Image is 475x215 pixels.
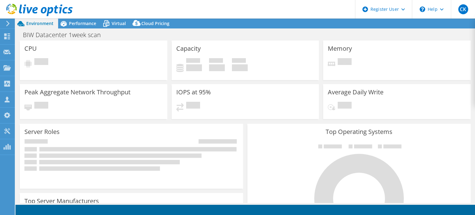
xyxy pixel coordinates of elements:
h4: 0 GiB [186,64,202,71]
span: Virtual [112,20,126,26]
h4: 0 GiB [209,64,225,71]
span: CK [458,4,468,14]
h3: Server Roles [24,128,60,135]
h3: Top Server Manufacturers [24,198,99,204]
span: Pending [34,58,48,67]
h3: Top Operating Systems [252,128,466,135]
svg: \n [420,6,425,12]
h3: Memory [328,45,352,52]
span: Total [232,58,246,64]
h4: 0 GiB [232,64,248,71]
span: Performance [69,20,96,26]
span: Used [186,58,200,64]
h3: CPU [24,45,37,52]
span: Free [209,58,223,64]
span: Environment [26,20,53,26]
h3: Peak Aggregate Network Throughput [24,89,131,96]
span: Pending [34,102,48,110]
span: Pending [186,102,200,110]
span: Cloud Pricing [141,20,169,26]
h1: BIW Datacenter 1week scan [20,32,110,38]
h3: Average Daily Write [328,89,383,96]
h3: Capacity [176,45,201,52]
h3: IOPS at 95% [176,89,211,96]
span: Pending [338,102,352,110]
span: Pending [338,58,352,67]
